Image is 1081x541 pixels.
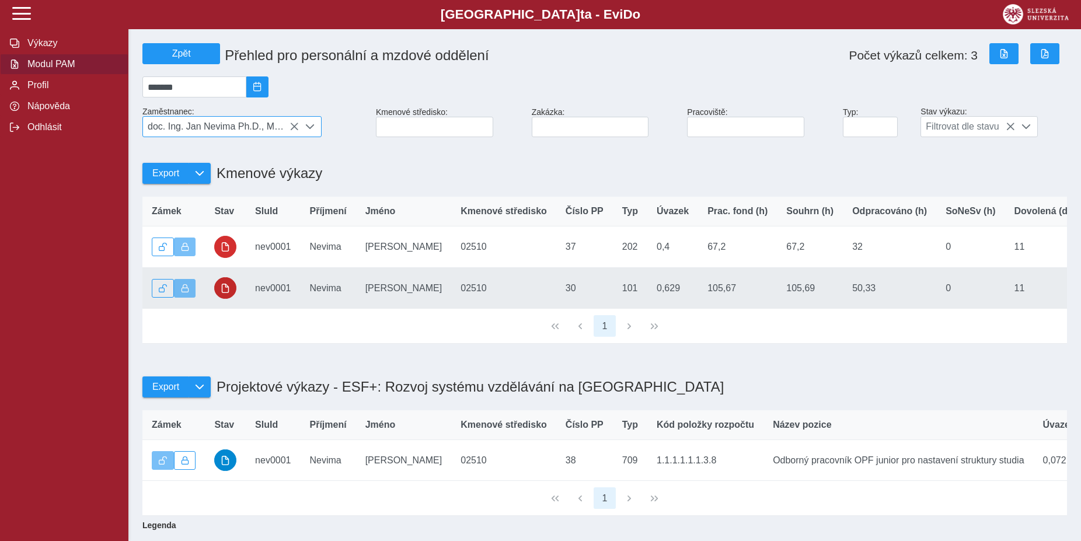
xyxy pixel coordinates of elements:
[142,163,189,184] button: Export
[24,101,118,111] span: Nápověda
[613,267,647,309] td: 101
[763,439,1033,481] td: Odborný pracovník OPF junior pro nastavení struktury studia
[594,315,616,337] button: 1
[580,7,584,22] span: t
[24,59,118,69] span: Modul PAM
[255,420,278,430] span: SluId
[1005,267,1080,309] td: 11
[647,267,698,309] td: 0,629
[301,439,356,481] td: Nevima
[356,226,452,268] td: [PERSON_NAME]
[622,206,638,217] span: Typ
[174,238,196,256] button: Výkaz uzamčen.
[220,43,687,68] h1: Přehled pro personální a mzdové oddělení
[657,420,754,430] span: Kód položky rozpočtu
[936,226,1005,268] td: 0
[356,267,452,309] td: [PERSON_NAME]
[211,373,724,401] h1: Projektové výkazy - ESF+: Rozvoj systému vzdělávání na [GEOGRAPHIC_DATA]
[838,103,916,142] div: Typ:
[138,516,1062,535] b: Legenda
[556,439,613,481] td: 38
[365,206,396,217] span: Jméno
[594,487,616,509] button: 1
[451,226,556,268] td: 02510
[566,420,604,430] span: Číslo PP
[527,103,683,142] div: Zakázka:
[143,117,299,137] span: doc. Ing. Jan Nevima Ph.D., MBA
[556,267,613,309] td: 30
[843,226,936,268] td: 32
[152,420,182,430] span: Zámek
[946,206,995,217] span: SoNeSv (h)
[246,267,300,309] td: nev0001
[936,267,1005,309] td: 0
[622,420,638,430] span: Typ
[613,226,647,268] td: 202
[211,159,322,187] h1: Kmenové výkazy
[301,267,356,309] td: Nevima
[174,279,196,298] button: Výkaz uzamčen.
[214,206,234,217] span: Stav
[365,420,396,430] span: Jméno
[989,43,1019,64] button: Export do Excelu
[566,206,604,217] span: Číslo PP
[246,76,268,97] button: 2025/08
[633,7,641,22] span: o
[707,206,768,217] span: Prac. fond (h)
[1043,420,1075,430] span: Úvazek
[214,236,236,258] button: uzamčeno
[142,376,189,397] button: Export
[451,439,556,481] td: 02510
[682,103,838,142] div: Pracoviště:
[310,206,347,217] span: Příjmení
[1005,226,1080,268] td: 11
[24,122,118,132] span: Odhlásit
[255,206,278,217] span: SluId
[246,226,300,268] td: nev0001
[647,439,763,481] td: 1.1.1.1.1.1.3.8
[698,267,777,309] td: 105,67
[35,7,1046,22] b: [GEOGRAPHIC_DATA] a - Evi
[152,168,179,179] span: Export
[1003,4,1069,25] img: logo_web_su.png
[152,238,174,256] button: Odemknout výkaz.
[152,382,179,392] span: Export
[214,277,236,299] button: uzamčeno
[301,226,356,268] td: Nevima
[613,439,647,481] td: 709
[451,267,556,309] td: 02510
[214,420,234,430] span: Stav
[356,439,452,481] td: [PERSON_NAME]
[843,267,936,309] td: 50,33
[1030,43,1059,64] button: Export do PDF
[773,420,831,430] span: Název pozice
[777,226,843,268] td: 67,2
[24,38,118,48] span: Výkazy
[371,103,527,142] div: Kmenové středisko:
[647,226,698,268] td: 0,4
[657,206,689,217] span: Úvazek
[849,48,978,62] span: Počet výkazů celkem: 3
[142,43,220,64] button: Zpět
[461,206,547,217] span: Kmenové středisko
[916,102,1072,142] div: Stav výkazu:
[786,206,834,217] span: Souhrn (h)
[148,48,215,59] span: Zpět
[152,279,174,298] button: Odemknout výkaz.
[24,80,118,90] span: Profil
[152,451,174,470] button: Výkaz je odemčen.
[174,451,196,470] button: Uzamknout lze pouze výkaz, který je podepsán a schválen.
[623,7,632,22] span: D
[138,102,371,142] div: Zaměstnanec:
[556,226,613,268] td: 37
[777,267,843,309] td: 105,69
[152,206,182,217] span: Zámek
[1014,206,1071,217] span: Dovolená (d)
[698,226,777,268] td: 67,2
[214,449,236,472] button: schváleno
[246,439,300,481] td: nev0001
[852,206,927,217] span: Odpracováno (h)
[461,420,547,430] span: Kmenové středisko
[310,420,347,430] span: Příjmení
[921,117,1015,137] span: Filtrovat dle stavu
